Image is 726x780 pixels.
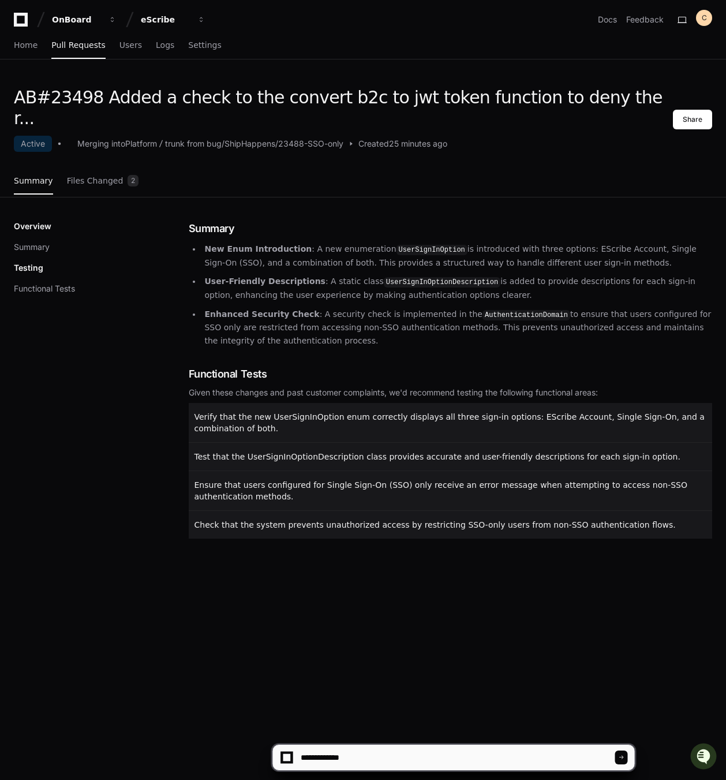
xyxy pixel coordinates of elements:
div: trunk from bug/ShipHappens/23488-SSO-only [165,138,343,150]
h1: C [702,13,707,23]
button: Feedback [626,14,664,25]
span: Files Changed [67,177,124,184]
span: Verify that the new UserSignInOption enum correctly displays all three sign-in options: EScribe A... [194,412,705,433]
div: Merging into [77,138,125,150]
img: 1756235613930-3d25f9e4-fa56-45dd-b3ad-e072dfbd1548 [12,86,32,107]
a: Home [14,32,38,59]
span: Pull Requests [51,42,105,48]
div: Active [14,136,52,152]
span: 2 [128,175,139,186]
span: Pylon [115,121,140,130]
a: Pull Requests [51,32,105,59]
span: Logs [156,42,174,48]
div: Given these changes and past customer complaints, we'd recommend testing the following functional... [189,387,713,398]
div: We're available if you need us! [39,98,146,107]
div: Platform [125,138,157,150]
span: 25 minutes ago [389,138,447,150]
strong: User-Friendly Descriptions [204,277,325,286]
a: Users [119,32,142,59]
code: UserSignInOptionDescription [384,277,500,288]
span: Test that the UserSignInOptionDescription class provides accurate and user-friendly descriptions ... [194,452,680,461]
h1: AB#23498 Added a check to the convert b2c to jwt token function to deny the r... [14,87,673,129]
h1: Summary [189,221,713,237]
a: Logs [156,32,174,59]
button: Share [673,110,712,129]
button: Summary [14,241,50,253]
button: Start new chat [196,89,210,103]
span: Ensure that users configured for Single Sign-On (SSO) only receive an error message when attempti... [194,480,687,501]
span: Functional Tests [189,366,267,382]
button: Functional Tests [14,283,75,294]
span: Created [358,138,389,150]
div: Start new chat [39,86,189,98]
p: Testing [14,262,43,274]
strong: New Enum Introduction [204,244,312,253]
span: Check that the system prevents unauthorized access by restricting SSO-only users from non-SSO aut... [194,520,676,529]
a: Docs [598,14,617,25]
p: : A static class is added to provide descriptions for each sign-in option, enhancing the user exp... [204,275,712,301]
strong: Enhanced Security Check [204,309,319,319]
span: Summary [14,177,53,184]
button: eScribe [136,9,210,30]
a: Settings [188,32,221,59]
iframe: Open customer support [689,742,720,773]
button: C [696,10,712,26]
div: OnBoard [52,14,102,25]
button: OnBoard [47,9,121,30]
code: AuthenticationDomain [482,310,570,320]
span: Users [119,42,142,48]
div: eScribe [141,14,190,25]
div: Welcome [12,46,210,65]
p: : A new enumeration is introduced with three options: EScribe Account, Single Sign-On (SSO), and ... [204,242,712,269]
span: Home [14,42,38,48]
a: Powered byPylon [81,121,140,130]
code: UserSignInOption [396,245,467,255]
p: Overview [14,221,51,232]
span: Settings [188,42,221,48]
p: : A security check is implemented in the to ensure that users configured for SSO only are restric... [204,308,712,348]
img: PlayerZero [12,12,35,35]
